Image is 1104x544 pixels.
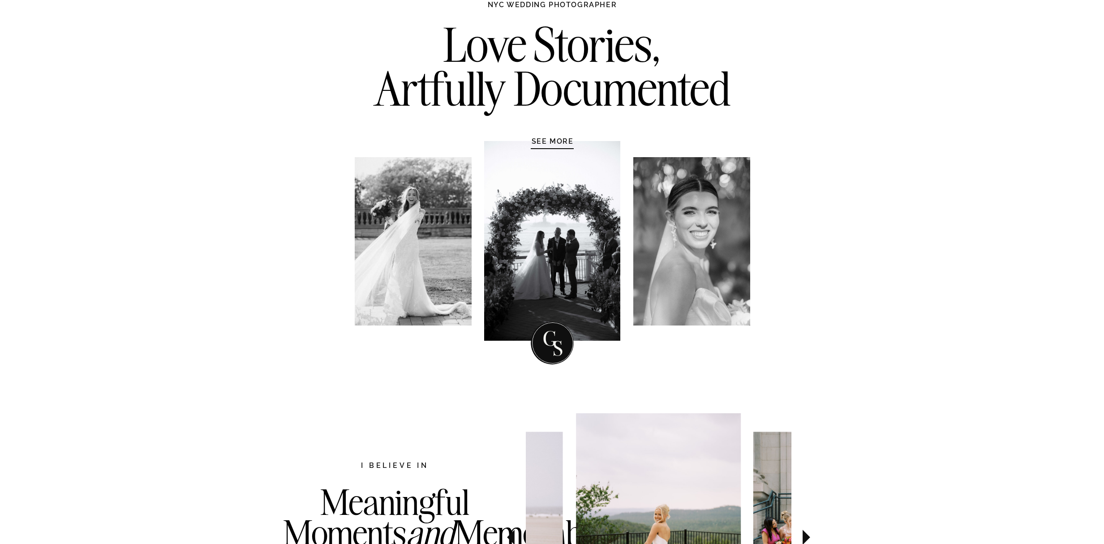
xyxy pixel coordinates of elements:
[314,460,476,472] h2: I believe in
[510,137,595,146] a: SEE MORE
[365,23,740,117] h2: Love Stories, Artfully Documented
